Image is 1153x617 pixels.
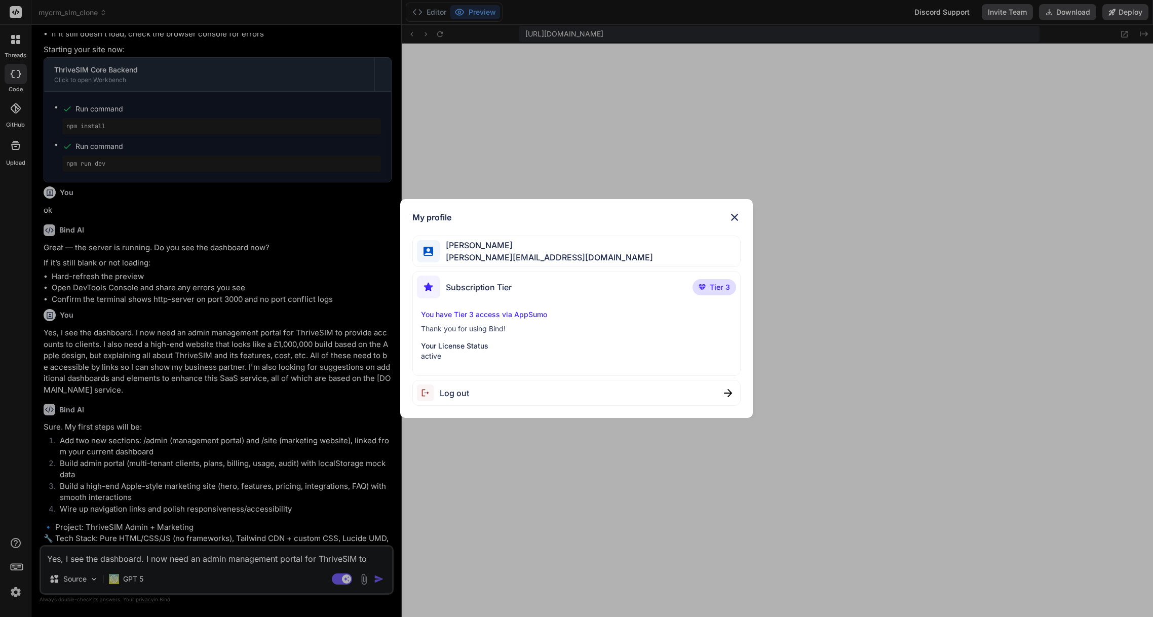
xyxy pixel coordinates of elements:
h1: My profile [412,211,451,223]
img: subscription [417,276,440,298]
img: logout [417,384,440,401]
img: profile [424,247,433,256]
span: [PERSON_NAME][EMAIL_ADDRESS][DOMAIN_NAME] [440,251,653,263]
p: active [421,351,732,361]
span: [PERSON_NAME] [440,239,653,251]
img: close [724,389,732,397]
span: Subscription Tier [446,281,512,293]
p: You have Tier 3 access via AppSumo [421,310,732,320]
span: Tier 3 [710,282,730,292]
span: Log out [440,387,469,399]
img: close [728,211,741,223]
p: Thank you for using Bind! [421,324,732,334]
p: Your License Status [421,341,732,351]
img: premium [699,284,706,290]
